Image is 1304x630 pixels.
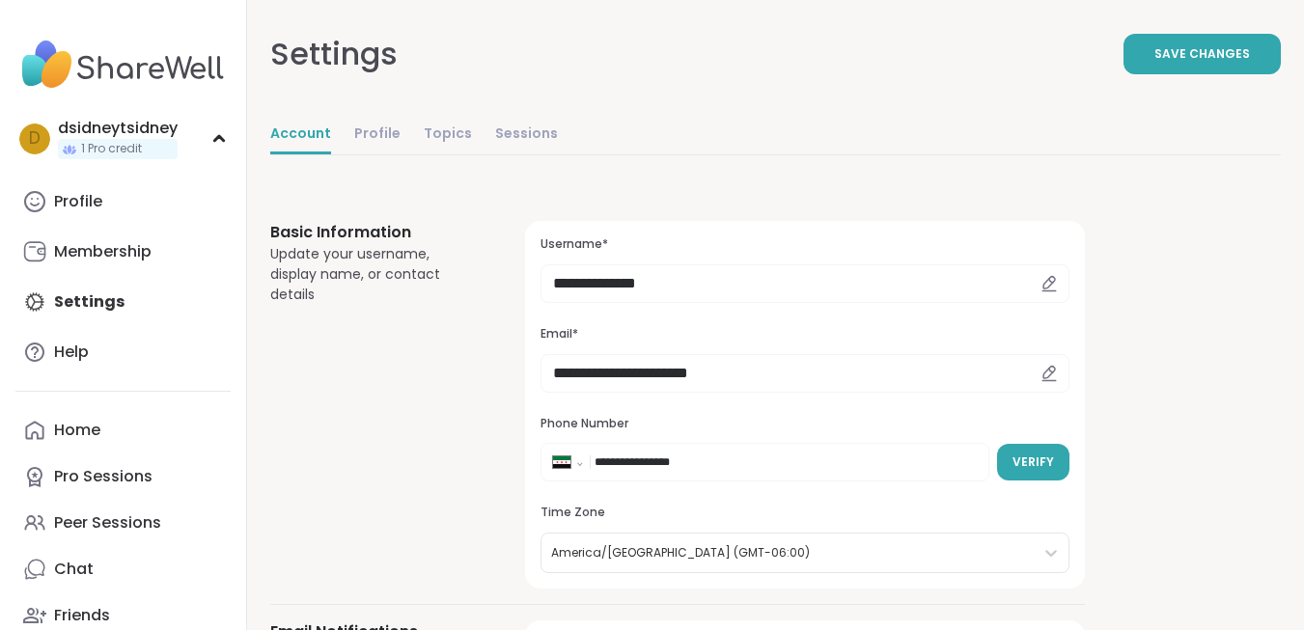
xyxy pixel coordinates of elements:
button: Verify [997,444,1069,480]
a: Chat [15,546,231,592]
div: Settings [270,31,398,77]
div: Chat [54,559,94,580]
div: Profile [54,191,102,212]
h3: Phone Number [541,416,1069,432]
a: Pro Sessions [15,453,231,500]
div: Peer Sessions [54,512,161,534]
a: Topics [424,116,472,154]
h3: Basic Information [270,221,479,244]
h3: Username* [541,236,1069,253]
a: Profile [354,116,401,154]
div: Update your username, display name, or contact details [270,244,479,305]
span: Save Changes [1154,45,1250,63]
div: Pro Sessions [54,466,153,487]
a: Help [15,329,231,375]
a: Peer Sessions [15,500,231,546]
h3: Email* [541,326,1069,342]
a: Home [15,407,231,453]
div: Friends [54,605,110,626]
button: Save Changes [1124,34,1281,74]
a: Profile [15,178,231,225]
div: Membership [54,241,152,262]
span: d [29,126,41,151]
a: Sessions [495,116,558,154]
a: Membership [15,229,231,275]
div: Help [54,342,89,363]
div: Home [54,420,100,441]
a: Account [270,116,331,154]
h3: Time Zone [541,505,1069,521]
img: ShareWell Nav Logo [15,31,231,98]
span: Verify [1013,453,1054,471]
div: dsidneytsidney [58,118,178,139]
span: 1 Pro credit [81,141,142,157]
